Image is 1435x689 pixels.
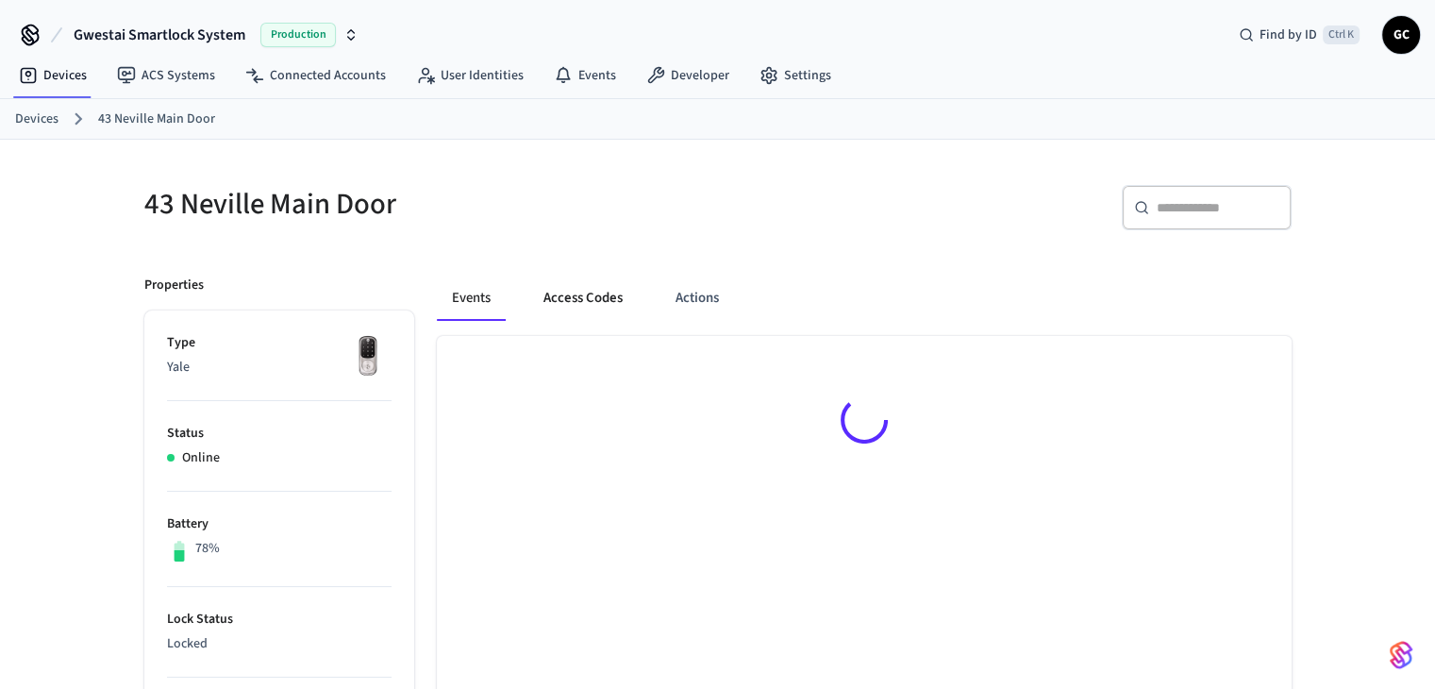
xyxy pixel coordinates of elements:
p: Battery [167,514,392,534]
a: 43 Neville Main Door [98,109,215,129]
a: Devices [15,109,58,129]
a: Settings [744,59,846,92]
span: Ctrl K [1323,25,1360,44]
span: Gwestai Smartlock System [74,24,245,46]
button: Events [437,276,506,321]
p: Status [167,424,392,444]
p: Online [182,448,220,468]
span: Find by ID [1260,25,1317,44]
p: Locked [167,634,392,654]
h5: 43 Neville Main Door [144,185,707,224]
p: Type [167,333,392,353]
a: Events [539,59,631,92]
p: 78% [195,539,220,559]
a: ACS Systems [102,59,230,92]
button: Actions [660,276,734,321]
button: Access Codes [528,276,638,321]
span: Production [260,23,336,47]
span: GC [1384,18,1418,52]
a: Devices [4,59,102,92]
a: Developer [631,59,744,92]
a: Connected Accounts [230,59,401,92]
button: GC [1382,16,1420,54]
div: Find by IDCtrl K [1224,18,1375,52]
img: SeamLogoGradient.69752ec5.svg [1390,640,1412,670]
p: Yale [167,358,392,378]
a: User Identities [401,59,539,92]
p: Lock Status [167,610,392,630]
div: ant example [437,276,1292,321]
img: Yale Assure Touchscreen Wifi Smart Lock, Satin Nickel, Front [344,333,392,380]
p: Properties [144,276,204,295]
